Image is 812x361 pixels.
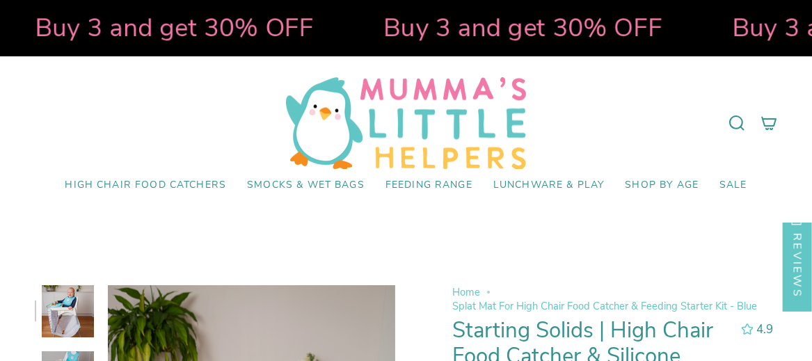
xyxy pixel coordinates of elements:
[452,299,757,313] span: Splat Mat For High Chair Food Catcher & Feeding Starter Kit - Blue
[237,169,375,202] a: Smocks & Wet Bags
[375,169,483,202] a: Feeding Range
[33,10,312,45] strong: Buy 3 and get 30% OFF
[382,10,661,45] strong: Buy 3 and get 30% OFF
[783,79,812,311] div: Click to open Judge.me floating reviews tab
[734,320,777,339] button: 4.92 out of 5.0 stars
[741,323,754,335] div: 4.92 out of 5.0 stars
[54,169,237,202] a: High Chair Food Catchers
[614,169,709,202] a: Shop by Age
[483,169,614,202] a: Lunchware & Play
[719,179,747,191] span: SALE
[625,179,699,191] span: Shop by Age
[65,179,226,191] span: High Chair Food Catchers
[385,179,472,191] span: Feeding Range
[247,179,365,191] span: Smocks & Wet Bags
[756,321,773,337] span: 4.9
[709,169,758,202] a: SALE
[286,77,526,169] img: Mumma’s Little Helpers
[452,285,480,299] a: Home
[493,179,604,191] span: Lunchware & Play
